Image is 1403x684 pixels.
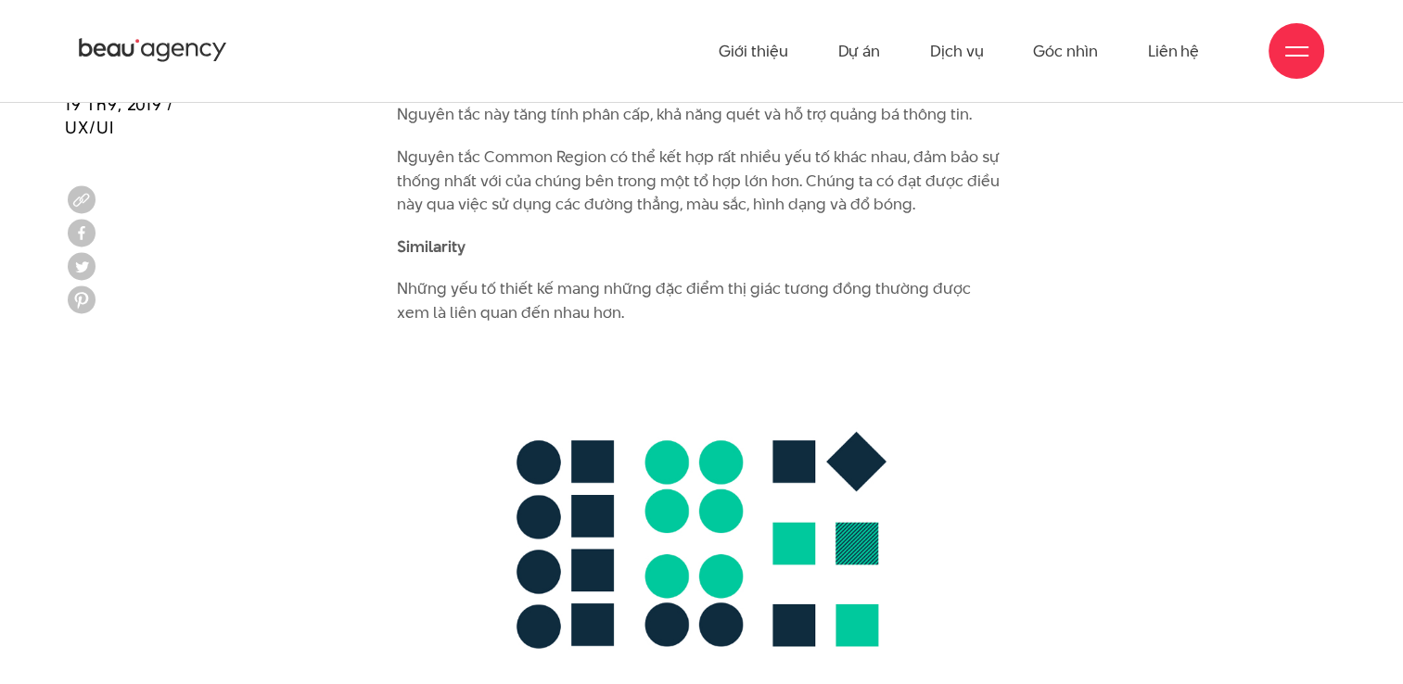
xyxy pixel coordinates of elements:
p: Nguyên tắc Common Region có thể kết hợp rất nhiều yếu tố khác nhau, đảm bảo sự thống nhất với của... [397,146,1006,217]
span: 19 Th9, 2019 / UX/UI [65,93,174,139]
p: Những yếu tố thiết kế mang những đặc điểm thị giác tương đồng thường được xem là liên quan đến nh... [397,277,1006,324]
b: Similarity [397,235,466,258]
p: Nguyên tắc này tăng tính phân cấp, khả năng quét và hỗ trợ quảng bá thông tin. [397,103,1006,127]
